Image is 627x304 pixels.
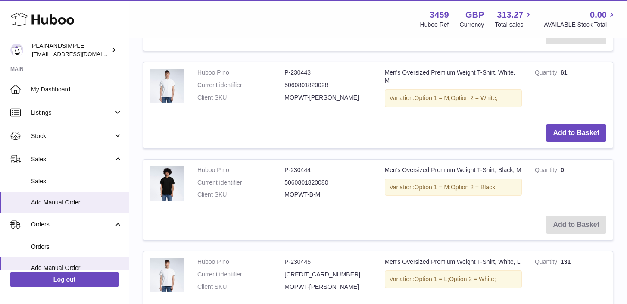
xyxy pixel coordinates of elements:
span: Orders [31,243,122,251]
dd: MOPWT-[PERSON_NAME] [284,94,371,102]
dd: [CREDIT_CARD_NUMBER] [284,270,371,279]
span: Option 1 = M; [415,94,451,101]
img: Men's Oversized Premium Weight T-Shirt, White, L [150,258,184,292]
a: Log out [10,272,119,287]
td: Men's Oversized Premium Weight T-Shirt, White, L [378,251,528,302]
td: 131 [528,251,613,302]
span: Option 2 = Black; [451,184,497,191]
dd: P-230445 [284,258,371,266]
dt: Client SKU [197,94,284,102]
span: 313.27 [497,9,523,21]
span: [EMAIL_ADDRESS][DOMAIN_NAME] [32,50,127,57]
td: 0 [528,160,613,210]
strong: Quantity [535,69,561,78]
dt: Current identifier [197,81,284,89]
span: AVAILABLE Stock Total [544,21,617,29]
a: 0.00 AVAILABLE Stock Total [544,9,617,29]
dt: Client SKU [197,191,284,199]
span: Add Manual Order [31,264,122,272]
dt: Current identifier [197,270,284,279]
dt: Huboo P no [197,69,284,77]
span: Option 2 = White; [451,94,498,101]
img: Men's Oversized Premium Weight T-Shirt, White, M [150,69,184,103]
span: Stock [31,132,113,140]
span: Total sales [495,21,533,29]
span: Add Manual Order [31,198,122,207]
img: duco@plainandsimple.com [10,44,23,56]
div: Huboo Ref [420,21,449,29]
dd: P-230443 [284,69,371,77]
span: Listings [31,109,113,117]
span: Option 1 = L; [415,276,449,282]
a: 313.27 Total sales [495,9,533,29]
dt: Huboo P no [197,166,284,174]
div: Currency [460,21,484,29]
div: Variation: [385,89,522,107]
span: Sales [31,155,113,163]
div: Variation: [385,179,522,196]
strong: GBP [465,9,484,21]
strong: 3459 [430,9,449,21]
dd: MOPWT-B-M [284,191,371,199]
div: PLAINANDSIMPLE [32,42,109,58]
td: Men's Oversized Premium Weight T-Shirt, Black, M [378,160,528,210]
dd: 5060801820080 [284,179,371,187]
span: Option 1 = M; [415,184,451,191]
strong: Quantity [535,166,561,176]
dt: Huboo P no [197,258,284,266]
td: 61 [528,62,613,118]
button: Add to Basket [546,124,606,142]
img: Men's Oversized Premium Weight T-Shirt, Black, M [150,166,184,201]
span: Sales [31,177,122,185]
td: Men's Oversized Premium Weight T-Shirt, White, M [378,62,528,118]
dt: Client SKU [197,283,284,291]
dd: P-230444 [284,166,371,174]
span: 0.00 [590,9,607,21]
strong: Quantity [535,258,561,267]
div: Variation: [385,270,522,288]
span: Orders [31,220,113,229]
dt: Current identifier [197,179,284,187]
dd: 5060801820028 [284,81,371,89]
span: Option 2 = White; [449,276,496,282]
dd: MOPWT-[PERSON_NAME] [284,283,371,291]
span: My Dashboard [31,85,122,94]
